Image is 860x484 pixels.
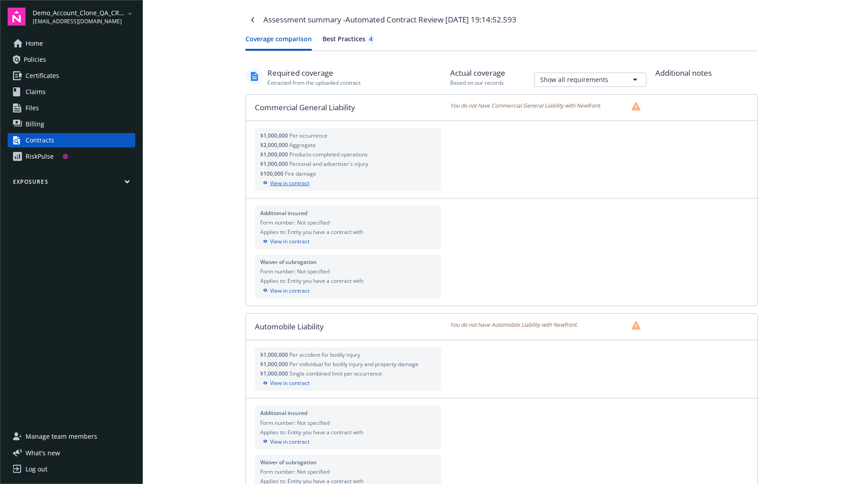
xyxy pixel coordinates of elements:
[8,101,135,115] a: Files
[260,268,436,275] div: Form number: Not specified
[8,85,135,99] a: Claims
[33,17,125,26] span: [EMAIL_ADDRESS][DOMAIN_NAME]
[369,34,373,43] div: 4
[26,69,59,83] span: Certificates
[289,370,382,377] span: Single combined limit per occurrence
[26,101,39,115] span: Files
[260,351,289,359] span: $1,000,000
[8,69,135,83] a: Certificates
[289,160,368,168] span: Personal and advertiser's injury
[322,34,374,43] div: Best Practices
[26,462,47,476] div: Log out
[260,370,289,377] span: $1,000,000
[260,277,436,285] div: Applies to: Entity you have a contract with
[267,67,361,79] div: Required coverage
[26,85,46,99] span: Claims
[8,133,135,147] a: Contracts
[26,149,54,164] div: RiskPulse
[260,419,436,427] div: Form number: Not specified
[655,67,758,79] div: Additional notes
[260,141,289,149] span: $2,000,000
[260,379,436,387] div: View in contract
[260,238,436,246] div: View in contract
[8,117,135,131] a: Billing
[260,360,289,368] span: $1,000,000
[8,429,135,444] a: Manage team members
[450,79,505,86] div: Based on our records
[260,209,436,217] div: Additional insured
[260,219,436,226] div: Form number: Not specified
[245,34,312,51] button: Coverage comparison
[33,8,135,26] button: Demo_Account_Clone_QA_CR_Tests_Client[EMAIL_ADDRESS][DOMAIN_NAME]arrowDropDown
[260,458,436,466] div: Waiver of subrogation
[260,428,436,436] div: Applies to: Entity you have a contract with
[125,8,135,19] a: arrowDropDown
[260,179,436,187] div: View in contract
[33,8,125,17] span: Demo_Account_Clone_QA_CR_Tests_Client
[260,409,436,417] div: Additional insured
[8,52,135,67] a: Policies
[267,79,361,86] div: Extracted from the uploaded contract
[450,321,578,330] span: You do not have Automobile Liability with Newfront.
[260,151,289,158] span: $1,000,000
[289,151,368,158] span: Products-completed operations
[289,132,327,139] span: Per occurrence
[285,170,316,177] span: Fire damage
[8,178,135,189] button: Exposures
[26,117,44,131] span: Billing
[260,468,436,475] div: Form number: Not specified
[8,8,26,26] img: navigator-logo.svg
[245,13,260,27] a: Navigate back
[260,438,436,446] div: View in contract
[26,429,97,444] span: Manage team members
[26,448,60,458] span: What ' s new
[450,102,601,111] span: You do not have Commercial General Liability with Newfront.
[8,36,135,51] a: Home
[8,448,74,458] button: What's new
[289,141,316,149] span: Aggregate
[246,314,451,340] div: Automobile Liability
[260,132,289,139] span: $1,000,000
[24,52,46,67] span: Policies
[8,149,135,164] a: RiskPulse
[26,36,43,51] span: Home
[246,95,451,121] div: Commercial General Liability
[289,360,418,368] span: Per individual for bodily injury and property damage
[260,170,285,177] span: $100,000
[263,14,516,26] div: Assessment summary - Automated Contract Review [DATE] 19:14:52.593
[26,133,54,147] div: Contracts
[260,228,436,236] div: Applies to: Entity you have a contract with
[260,258,436,266] div: Waiver of subrogation
[260,287,436,295] div: View in contract
[289,351,360,359] span: Per accident for bodily injury
[450,67,505,79] div: Actual coverage
[260,160,289,168] span: $1,000,000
